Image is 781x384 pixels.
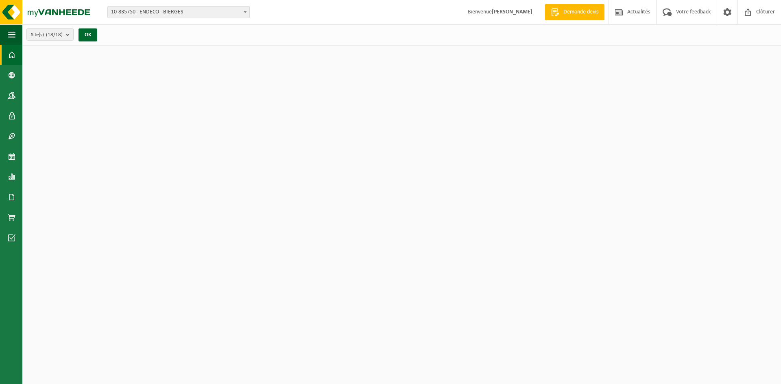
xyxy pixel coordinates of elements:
strong: [PERSON_NAME] [492,9,532,15]
span: Site(s) [31,29,63,41]
count: (18/18) [46,32,63,37]
span: 10-835750 - ENDECO - BIERGES [107,6,250,18]
button: OK [79,28,97,41]
a: Demande devis [545,4,604,20]
button: Site(s)(18/18) [26,28,74,41]
span: Demande devis [561,8,600,16]
span: 10-835750 - ENDECO - BIERGES [108,7,249,18]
